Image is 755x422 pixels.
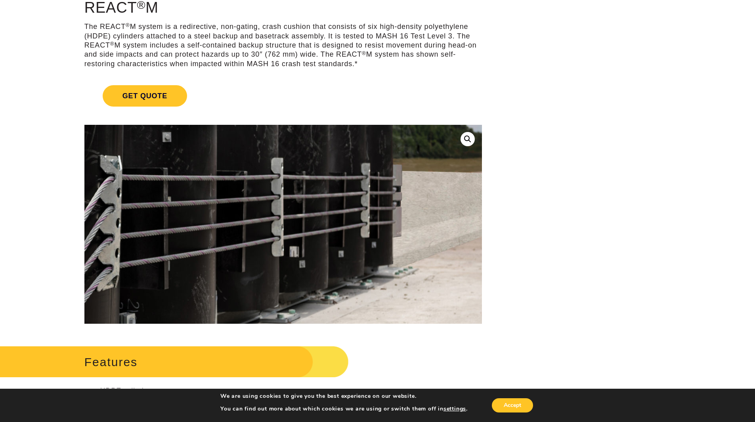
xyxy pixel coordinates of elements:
sup: ® [362,50,366,56]
button: Accept [492,398,533,412]
a: Get Quote [84,76,482,116]
button: settings [443,405,466,412]
li: HDPE cylinders. [100,386,482,395]
p: The REACT M system is a redirective, non-gating, crash cushion that consists of six high-density ... [84,22,482,69]
span: Get Quote [103,85,187,107]
p: We are using cookies to give you the best experience on our website. [220,393,468,400]
sup: ® [126,22,130,28]
p: You can find out more about which cookies we are using or switch them off in . [220,405,468,412]
sup: ® [110,41,115,47]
